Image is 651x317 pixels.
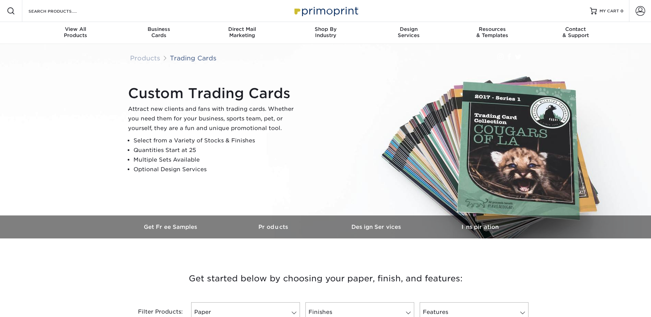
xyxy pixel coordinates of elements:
h3: Get Free Samples [120,224,223,230]
a: Contact& Support [534,22,617,44]
span: Contact [534,26,617,32]
li: Optional Design Services [133,165,300,174]
a: Products [223,215,326,238]
span: MY CART [600,8,619,14]
a: View AllProducts [34,22,117,44]
span: 0 [620,9,624,13]
p: Attract new clients and fans with trading cards. Whether you need them for your business, sports ... [128,104,300,133]
span: Shop By [284,26,367,32]
span: Design [367,26,451,32]
div: Products [34,26,117,38]
div: & Templates [451,26,534,38]
input: SEARCH PRODUCTS..... [28,7,95,15]
div: Cards [117,26,200,38]
a: Inspiration [429,215,532,238]
a: Direct MailMarketing [200,22,284,44]
span: View All [34,26,117,32]
span: Direct Mail [200,26,284,32]
h1: Custom Trading Cards [128,85,300,102]
div: Services [367,26,451,38]
a: Shop ByIndustry [284,22,367,44]
li: Select from a Variety of Stocks & Finishes [133,136,300,145]
a: Products [130,54,160,62]
div: & Support [534,26,617,38]
div: Industry [284,26,367,38]
a: Resources& Templates [451,22,534,44]
a: Design Services [326,215,429,238]
h3: Products [223,224,326,230]
div: Marketing [200,26,284,38]
a: Get Free Samples [120,215,223,238]
a: BusinessCards [117,22,200,44]
img: Primoprint [291,3,360,18]
li: Multiple Sets Available [133,155,300,165]
span: Business [117,26,200,32]
h3: Inspiration [429,224,532,230]
span: Resources [451,26,534,32]
a: Trading Cards [170,54,217,62]
h3: Get started below by choosing your paper, finish, and features: [125,263,526,294]
li: Quantities Start at 25 [133,145,300,155]
a: DesignServices [367,22,451,44]
h3: Design Services [326,224,429,230]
